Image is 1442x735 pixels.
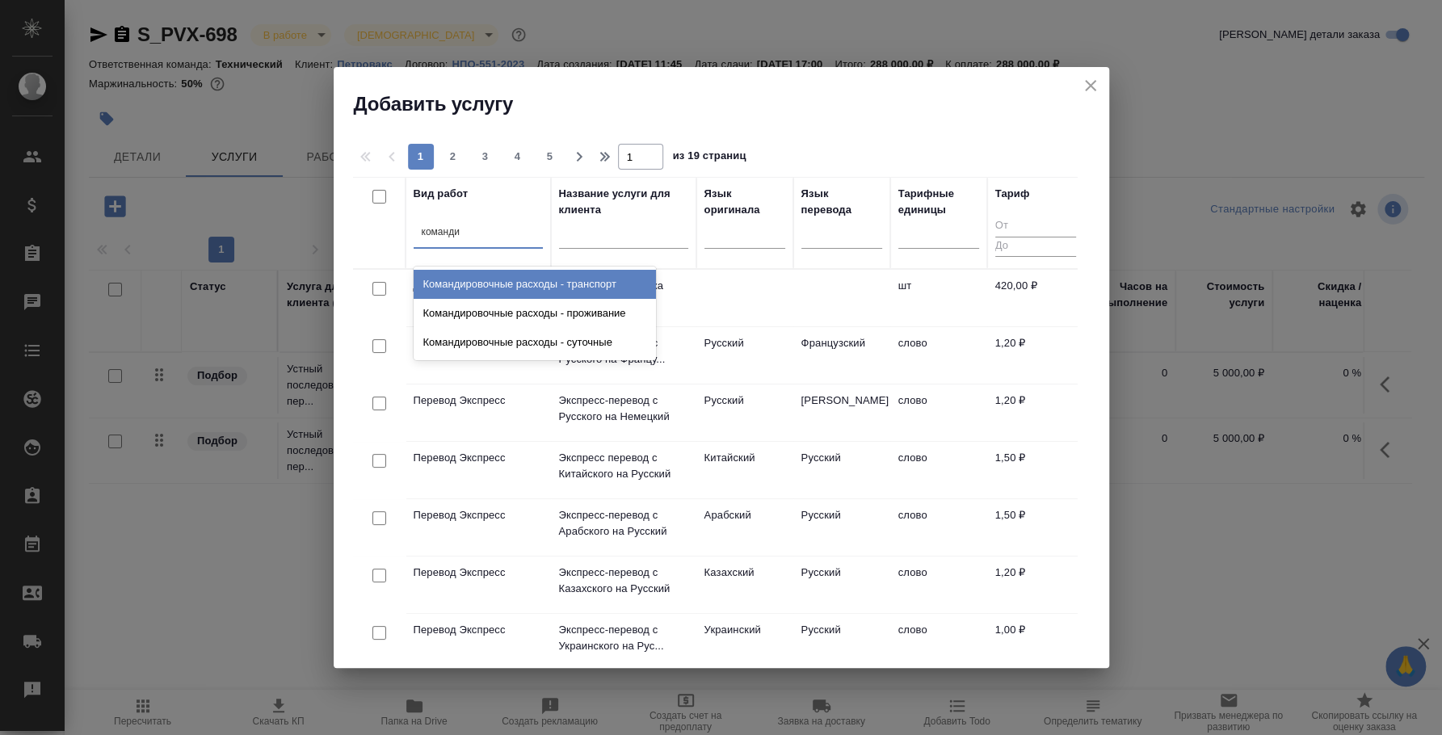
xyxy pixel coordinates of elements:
input: До [995,237,1076,257]
div: Командировочные расходы - суточные [414,328,656,357]
button: 5 [537,144,563,170]
p: Экспресс-перевод с Казахского на Русский [559,565,688,597]
button: 3 [473,144,498,170]
td: слово [890,614,987,670]
td: слово [890,499,987,556]
td: 1,50 ₽ [987,442,1084,498]
p: Перевод Экспресс [414,565,543,581]
td: Русский [793,556,890,613]
div: Тариф [995,186,1030,202]
td: слово [890,556,987,613]
p: Экспресс-перевод с Украинского на Рус... [559,622,688,654]
td: Французский [793,327,890,384]
p: Перевод Экспресс [414,507,543,523]
button: 4 [505,144,531,170]
div: Название услуги для клиента [559,186,688,218]
span: 5 [537,149,563,165]
div: Тарифные единицы [898,186,979,218]
div: Вид работ [414,186,469,202]
h2: Добавить услугу [354,91,1109,117]
td: Русский [696,384,793,441]
td: шт [890,270,987,326]
span: из 19 страниц [673,146,746,170]
button: 2 [440,144,466,170]
td: [PERSON_NAME] [793,384,890,441]
p: Перевод Экспресс [414,450,543,466]
div: Язык оригинала [704,186,785,218]
td: Русский [793,499,890,556]
td: слово [890,384,987,441]
td: 1,20 ₽ [987,384,1084,441]
p: Перевод Экспресс [414,622,543,638]
td: 1,20 ₽ [987,556,1084,613]
td: Казахский [696,556,793,613]
span: 4 [505,149,531,165]
td: Русский [793,614,890,670]
td: 1,20 ₽ [987,327,1084,384]
td: 1,00 ₽ [987,614,1084,670]
p: Экспресс перевод с Китайского на Русский [559,450,688,482]
div: Командировочные расходы - транспорт [414,270,656,299]
td: Китайский [696,442,793,498]
td: Украинский [696,614,793,670]
p: Перевод Экспресс [414,393,543,409]
div: Командировочные расходы - проживание [414,299,656,328]
div: Язык перевода [801,186,882,218]
td: Арабский [696,499,793,556]
button: close [1078,73,1103,98]
td: Русский [696,327,793,384]
p: Экспресс-перевод с Русского на Немецкий [559,393,688,425]
td: 420,00 ₽ [987,270,1084,326]
span: 2 [440,149,466,165]
input: От [995,216,1076,237]
td: слово [890,442,987,498]
td: Русский [793,442,890,498]
span: 3 [473,149,498,165]
p: Экспресс-перевод с Арабского на Русский [559,507,688,540]
td: слово [890,327,987,384]
td: 1,50 ₽ [987,499,1084,556]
